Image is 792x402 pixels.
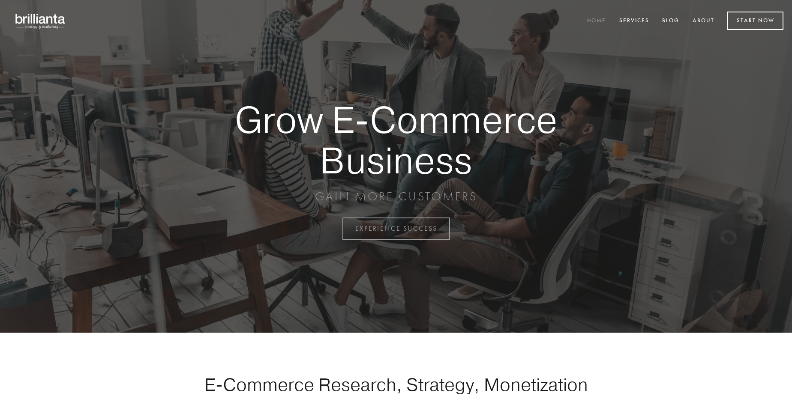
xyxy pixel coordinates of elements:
p: GAIN MORE CUSTOMERS [205,189,587,204]
a: Home [582,14,612,28]
a: Blog [657,14,685,28]
strong: Grow E-Commerce Business [205,99,587,180]
a: EXPERIENCE SUCCESS [342,217,450,240]
img: brillianta - research, strategy, marketing [9,9,73,33]
a: Start Now [727,12,783,30]
h1: E-Commerce Research, Strategy, Monetization [177,374,615,395]
a: Services [614,14,655,28]
a: About [687,14,720,28]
